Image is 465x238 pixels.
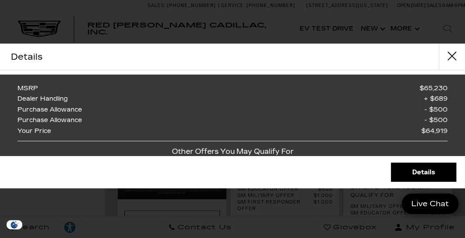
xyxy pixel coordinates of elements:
[420,83,448,94] span: $65,230
[17,126,55,137] span: Your Price
[424,115,448,126] span: $500
[4,220,24,229] section: Click to Open Cookie Consent Modal
[17,126,448,137] a: Your Price $64,919
[17,105,448,116] a: Purchase Allowance $500
[424,94,448,105] span: $689
[421,126,448,137] span: $64,919
[17,146,448,158] p: Other Offers You May Qualify For
[17,115,448,126] a: Purchase Allowance $500
[17,94,72,105] span: Dealer Handling
[17,83,42,94] span: MSRP
[17,83,448,94] a: MSRP $65,230
[402,194,458,214] a: Live Chat
[424,105,448,116] span: $500
[17,115,86,126] span: Purchase Allowance
[17,105,86,116] span: Purchase Allowance
[4,220,24,229] img: Opt-Out Icon
[407,199,453,209] span: Live Chat
[391,163,456,182] a: Details
[17,94,448,105] a: Dealer Handling $689
[439,44,465,70] button: close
